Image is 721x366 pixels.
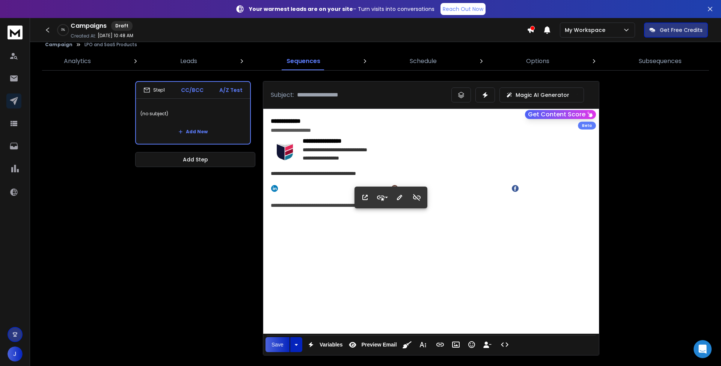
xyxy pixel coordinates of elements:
p: Leads [180,57,197,66]
p: Sequences [287,57,320,66]
div: Open Intercom Messenger [694,340,712,358]
div: Step 1 [143,87,165,93]
p: Schedule [410,57,437,66]
a: Options [522,52,554,70]
p: My Workspace [565,26,608,34]
div: Beta [578,122,596,130]
button: J [8,346,23,361]
p: CC/BCC [181,86,204,94]
a: Subsequences [634,52,686,70]
p: Subject: [271,90,294,99]
button: Magic AI Generator [499,87,584,102]
p: Analytics [64,57,91,66]
button: Campaign [45,42,72,48]
strong: Your warmest leads are on your site [249,5,353,13]
p: Subsequences [639,57,682,66]
p: 0 % [61,28,65,32]
button: Get Free Credits [644,23,708,38]
button: Style [375,190,389,205]
a: Schedule [405,52,441,70]
span: Variables [318,342,344,348]
p: LPO and SaaS Products [84,42,137,48]
button: Unlink [410,190,424,205]
p: Created At: [71,33,96,39]
a: Leads [176,52,202,70]
button: Variables [304,337,344,352]
button: Preview Email [345,337,398,352]
a: Analytics [59,52,95,70]
img: logo [8,26,23,39]
p: Get Free Credits [660,26,703,34]
button: Add New [172,124,214,139]
p: A/Z Test [219,86,243,94]
button: Save [265,337,290,352]
button: Open Link [358,190,372,205]
button: Add Step [135,152,255,167]
a: Sequences [282,52,325,70]
p: Reach Out Now [443,5,483,13]
span: Preview Email [360,342,398,348]
p: (no subject) [140,103,246,124]
p: Options [526,57,549,66]
div: Draft [111,21,133,31]
li: Step1CC/BCCA/Z Test(no subject)Add New [135,81,251,145]
a: Reach Out Now [440,3,486,15]
button: Edit Link [392,190,407,205]
p: Magic AI Generator [516,91,569,99]
p: [DATE] 10:48 AM [98,33,133,39]
button: Get Content Score [525,110,596,119]
h1: Campaigns [71,21,107,30]
p: – Turn visits into conversations [249,5,434,13]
